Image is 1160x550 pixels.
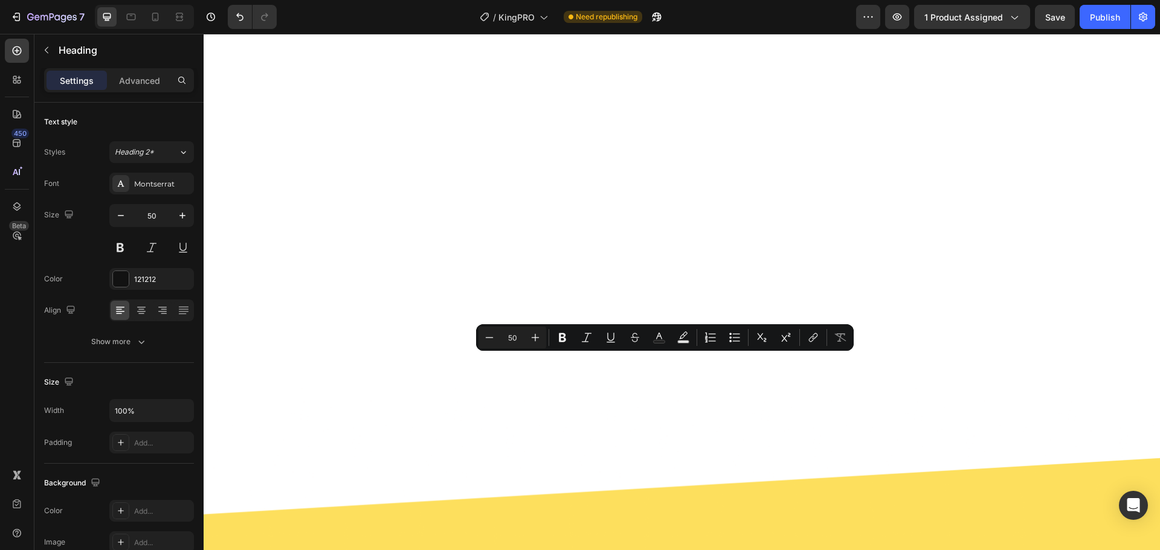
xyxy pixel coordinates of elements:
div: Add... [134,506,191,517]
span: KingPRO [498,11,535,24]
div: Add... [134,438,191,449]
div: Width [44,405,64,416]
button: 1 product assigned [914,5,1030,29]
div: Styles [44,147,65,158]
div: Open Intercom Messenger [1119,491,1148,520]
p: 7 [79,10,85,24]
div: Image [44,537,65,548]
button: Show more [44,331,194,353]
iframe: Design area [204,34,1160,550]
span: Heading 2* [115,147,154,158]
div: 450 [11,129,29,138]
p: Advanced [119,74,160,87]
p: Heading [59,43,189,57]
input: Auto [110,400,193,421]
div: Color [44,505,63,516]
div: Show more [91,336,147,348]
div: Text style [44,117,77,127]
button: Publish [1080,5,1130,29]
div: Undo/Redo [228,5,277,29]
button: Heading 2* [109,141,194,163]
div: Background [44,475,103,491]
div: Padding [44,437,72,448]
div: Size [44,207,76,223]
div: Montserrat [134,179,191,190]
div: 121212 [134,274,191,285]
span: Need republishing [576,11,637,22]
span: / [493,11,496,24]
div: Size [44,374,76,391]
div: Add... [134,537,191,548]
div: Font [44,178,59,189]
button: 7 [5,5,90,29]
span: 1 product assigned [924,11,1003,24]
div: Editor contextual toolbar [476,324,854,351]
div: Publish [1090,11,1120,24]
div: Color [44,273,63,284]
button: Save [1035,5,1075,29]
span: Save [1045,12,1065,22]
p: Settings [60,74,94,87]
div: Align [44,302,78,319]
div: Beta [9,221,29,231]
